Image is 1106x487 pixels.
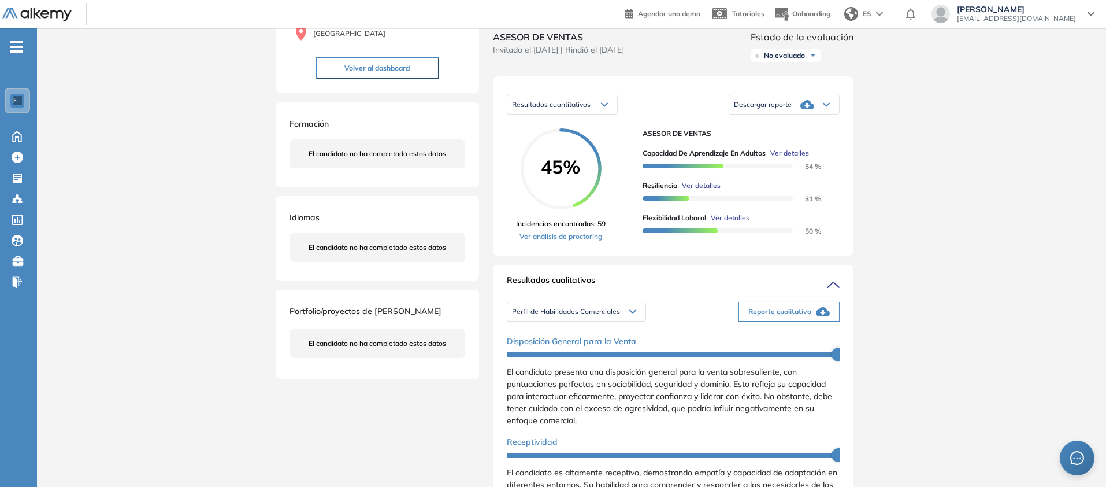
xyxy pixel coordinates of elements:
span: Resiliencia [643,180,677,191]
span: 50 % [791,227,821,235]
span: El candidato no ha completado estos datos [309,242,446,253]
a: Agendar una demo [625,6,700,20]
span: Receptividad [507,436,558,448]
span: Idiomas [290,212,320,223]
span: ASESOR DE VENTAS [643,128,830,139]
span: Resultados cualitativos [507,274,595,293]
span: 45% [521,157,602,176]
span: Ver detalles [770,148,809,158]
span: Reporte cualitativo [748,307,811,317]
img: world [844,7,858,21]
button: Onboarding [774,2,830,27]
span: 54 % [791,162,821,171]
span: Portfolio/proyectos de [PERSON_NAME] [290,306,441,316]
span: Estado de la evaluación [751,30,853,44]
span: Flexibilidad Laboral [643,213,706,223]
img: https://assets.alkemy.org/workspaces/1802/d452bae4-97f6-47ab-b3bf-1c40240bc960.jpg [13,96,22,105]
span: Tutoriales [732,9,764,18]
span: Ver detalles [711,213,749,223]
span: Resultados cuantitativos [512,100,591,109]
span: [GEOGRAPHIC_DATA] [313,28,385,39]
span: Ver detalles [682,180,721,191]
img: arrow [876,12,883,16]
span: Capacidad de Aprendizaje en Adultos [643,148,766,158]
span: Agendar una demo [638,9,700,18]
span: [EMAIL_ADDRESS][DOMAIN_NAME] [957,14,1076,23]
img: Ícono de flecha [810,52,816,59]
span: 31 % [791,194,821,203]
span: ES [863,9,871,19]
span: El candidato no ha completado estos datos [309,149,446,159]
span: El candidato presenta una disposición general para la venta sobresaliente, con puntuaciones perfe... [507,367,832,426]
span: Onboarding [792,9,830,18]
span: [PERSON_NAME] [957,5,1076,14]
button: Volver al dashboard [316,57,439,79]
span: message [1070,451,1084,465]
span: Incidencias encontradas: 59 [516,219,606,229]
span: No evaluado [764,51,805,60]
img: Logo [2,8,72,22]
span: ASESOR DE VENTAS [493,30,624,44]
span: Perfil de Habilidades Comerciales [512,307,620,316]
span: Formación [290,119,329,129]
span: Descargar reporte [734,100,792,109]
button: Reporte cualitativo [738,302,840,322]
button: Ver detalles [677,180,721,191]
a: Ver análisis de proctoring [516,231,606,242]
button: Ver detalles [766,148,809,158]
span: El candidato no ha completado estos datos [309,338,446,349]
span: Invitado el [DATE] | Rindió el [DATE] [493,44,624,56]
i: - [10,46,23,48]
span: Disposición General para la Venta [507,335,636,348]
button: Ver detalles [706,213,749,223]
